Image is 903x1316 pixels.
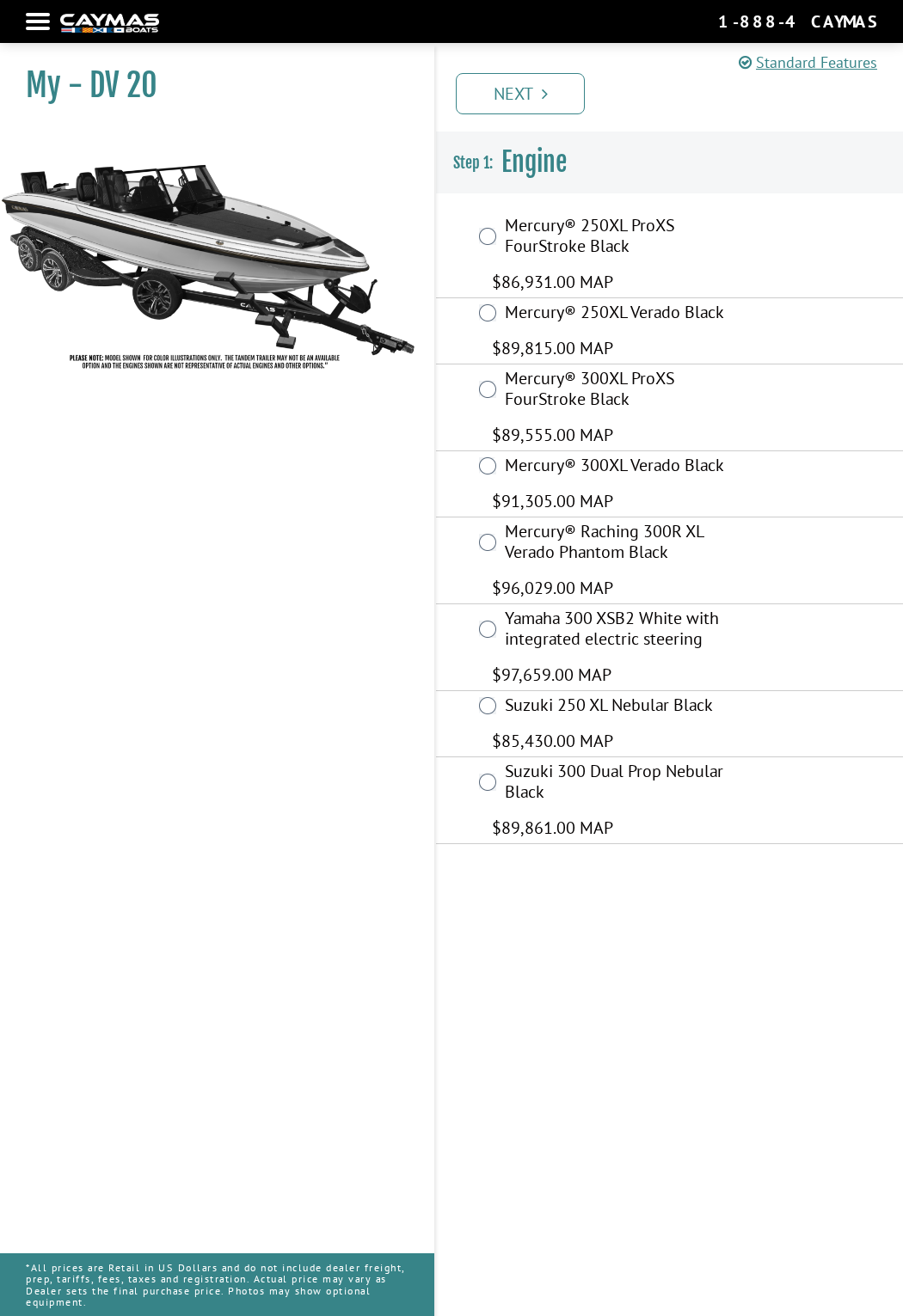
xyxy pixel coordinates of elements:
div: 1-888-4CAYMAS [718,10,877,33]
label: Mercury® Raching 300R XL Verado Phantom Black [505,521,744,566]
img: white-logo-c9c8dbefe5ff5ceceb0f0178aa75bf4bb51f6bca0971e226c86eb53dfe498488.png [60,14,159,32]
label: Suzuki 300 Dual Prop Nebular Black [505,761,744,806]
span: $91,305.00 MAP [492,488,613,514]
span: $96,029.00 MAP [492,575,613,601]
a: Next [456,73,585,114]
label: Mercury® 300XL Verado Black [505,455,744,480]
ul: Pagination [451,70,903,114]
span: $85,430.00 MAP [492,728,613,754]
span: $86,931.00 MAP [492,269,613,295]
label: Mercury® 250XL ProXS FourStroke Black [505,215,744,260]
p: *All prices are Retail in US Dollars and do not include dealer freight, prep, tariffs, fees, taxe... [26,1253,408,1316]
label: Mercury® 250XL Verado Black [505,302,744,327]
h3: Engine [436,131,903,194]
h1: My - DV 20 [26,66,391,105]
a: Standard Features [739,51,877,74]
label: Mercury® 300XL ProXS FourStroke Black [505,368,744,413]
label: Suzuki 250 XL Nebular Black [505,695,744,719]
span: $89,555.00 MAP [492,422,613,448]
span: $89,815.00 MAP [492,335,613,361]
span: $89,861.00 MAP [492,815,613,841]
label: Yamaha 300 XSB2 White with integrated electric steering [505,608,744,653]
span: $97,659.00 MAP [492,662,611,688]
